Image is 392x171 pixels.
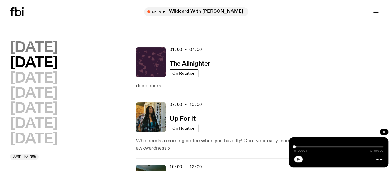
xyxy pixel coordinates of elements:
h3: The Allnighter [170,61,210,67]
button: [DATE] [10,132,57,146]
button: [DATE] [10,87,57,101]
p: deep hours. [136,82,382,90]
button: [DATE] [10,102,57,116]
span: On Rotation [172,71,196,75]
button: On AirWildcard With [PERSON_NAME] [144,7,248,16]
a: Up For It [170,115,195,122]
span: 0:00:04 [294,149,307,152]
span: 10:00 - 12:00 [170,164,202,170]
span: Jump to now [12,155,36,158]
p: Who needs a morning coffee when you have Ify! Cure your early morning grog w/ SMAC, chat and extr... [136,137,382,152]
span: On Rotation [172,126,196,130]
a: On Rotation [170,124,198,132]
button: [DATE] [10,56,57,70]
span: 01:00 - 07:00 [170,47,202,52]
button: [DATE] [10,41,57,55]
button: [DATE] [10,117,57,131]
span: 2:00:00 [370,149,383,152]
button: [DATE] [10,71,57,85]
span: 07:00 - 10:00 [170,101,202,107]
a: The Allnighter [170,60,210,67]
button: Jump to now [10,154,39,160]
h3: Up For It [170,116,195,122]
img: Ify - a Brown Skin girl with black braided twists, looking up to the side with her tongue stickin... [136,102,166,132]
a: On Rotation [170,69,198,77]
